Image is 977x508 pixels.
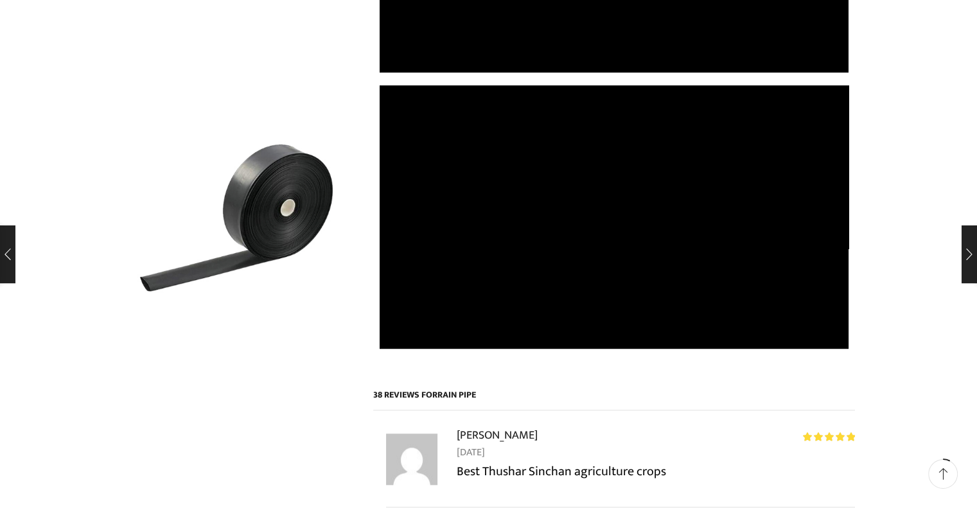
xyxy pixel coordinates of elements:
[457,426,538,444] strong: [PERSON_NAME]
[457,444,855,461] time: [DATE]
[373,389,855,411] h2: 38 reviews for
[380,85,849,349] iframe: दुनिया का सबसे सस्ता इरिगेशन – हिरा रेनपाईप, Rain Pipe Live Demo
[437,387,476,402] span: Rain Pipe
[457,461,855,482] p: Best Thushar Sinchan agriculture crops
[803,432,855,441] div: Rated 5 out of 5
[803,432,855,441] span: Rated out of 5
